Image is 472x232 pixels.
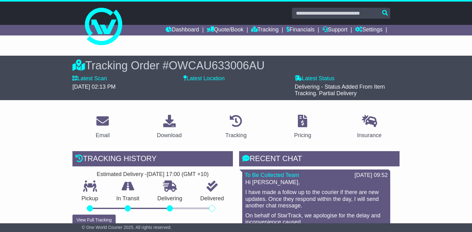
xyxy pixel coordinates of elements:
[353,113,386,142] a: Insurance
[357,131,382,140] div: Insurance
[245,179,387,186] p: Hi [PERSON_NAME],
[251,25,279,35] a: Tracking
[169,59,265,72] span: OWCAU633006AU
[183,75,224,82] label: Latest Location
[92,113,114,142] a: Email
[354,172,388,179] div: [DATE] 09:52
[245,172,299,178] a: To Be Collected Team
[148,195,191,202] p: Delivering
[147,171,209,178] div: [DATE] 17:00 (GMT +10)
[157,131,182,140] div: Download
[72,59,400,72] div: Tracking Order #
[295,84,385,97] span: Delivering - Status Added From Item Tracking. Partial Delivery
[221,113,251,142] a: Tracking
[72,215,116,225] button: View Full Tracking
[72,195,107,202] p: Pickup
[245,212,387,226] p: On behalf of StarTrack, we apologise for the delay and inconvenience caused.
[72,84,116,90] span: [DATE] 02:13 PM
[295,75,335,82] label: Latest Status
[82,225,172,230] span: © One World Courier 2025. All rights reserved.
[207,25,243,35] a: Quote/Book
[290,113,315,142] a: Pricing
[245,189,387,209] p: I have made a follow up to the courier if there are new updates. Once they respond within the day...
[96,131,110,140] div: Email
[286,25,315,35] a: Financials
[72,151,233,168] div: Tracking history
[72,171,233,178] div: Estimated Delivery -
[107,195,148,202] p: In Transit
[225,131,247,140] div: Tracking
[191,195,233,202] p: Delivered
[355,25,382,35] a: Settings
[322,25,348,35] a: Support
[153,113,186,142] a: Download
[72,75,107,82] label: Latest Scan
[166,25,199,35] a: Dashboard
[239,151,400,168] div: RECENT CHAT
[294,131,311,140] div: Pricing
